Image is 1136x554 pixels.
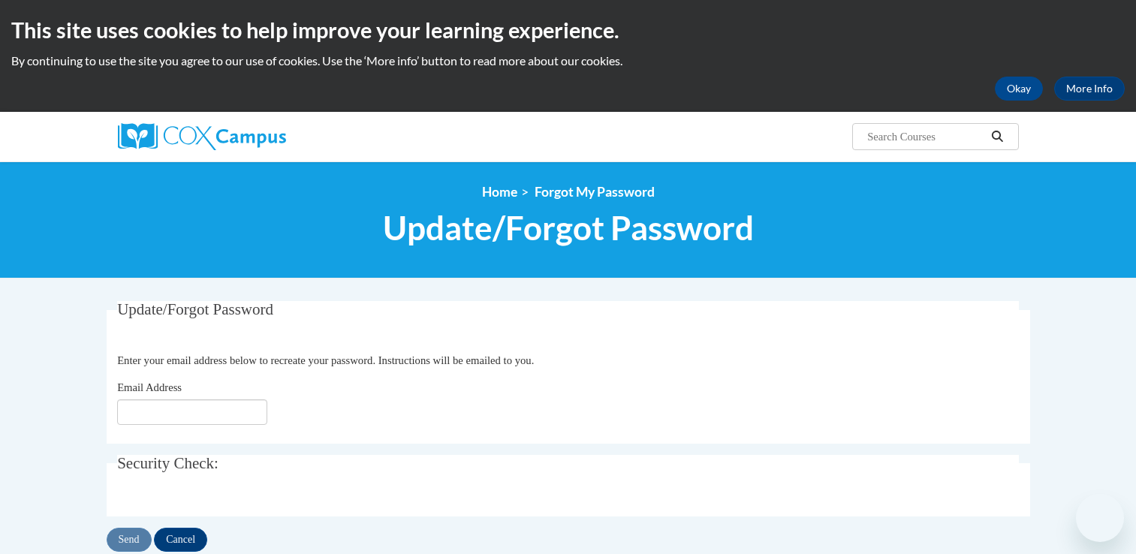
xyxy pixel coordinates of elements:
span: Enter your email address below to recreate your password. Instructions will be emailed to you. [117,354,534,366]
p: By continuing to use the site you agree to our use of cookies. Use the ‘More info’ button to read... [11,53,1125,69]
span: Email Address [117,381,182,393]
h2: This site uses cookies to help improve your learning experience. [11,15,1125,45]
img: Cox Campus [118,123,286,150]
button: Okay [995,77,1043,101]
a: Cox Campus [118,123,403,150]
span: Security Check: [117,454,218,472]
a: Home [482,184,517,200]
a: More Info [1054,77,1125,101]
input: Cancel [154,528,207,552]
span: Update/Forgot Password [383,208,754,248]
iframe: Button to launch messaging window [1076,494,1124,542]
input: Search Courses [866,128,986,146]
span: Forgot My Password [535,184,655,200]
input: Email [117,399,267,425]
button: Search [986,128,1008,146]
span: Update/Forgot Password [117,300,273,318]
